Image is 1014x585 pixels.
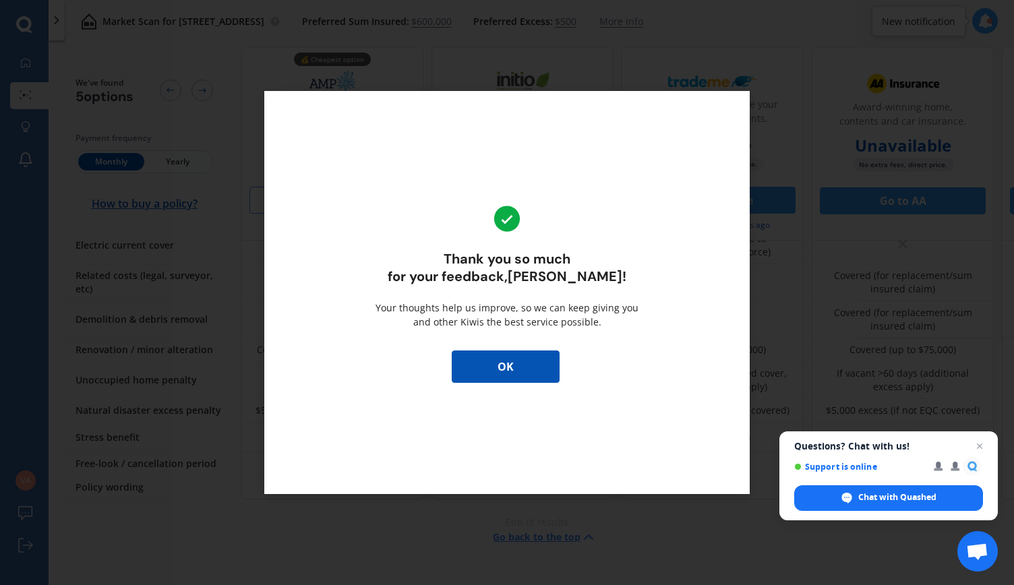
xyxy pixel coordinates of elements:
[957,531,998,572] div: Open chat
[452,350,560,383] button: OK
[794,485,983,511] div: Chat with Quashed
[372,301,642,329] p: Your thoughts help us improve, so we can keep giving you and other Kiwis the best service possible.
[858,491,936,503] span: Chat with Quashed
[972,438,988,454] span: Close chat
[794,462,924,472] span: Support is online
[388,251,626,284] div: Thank you so much
[794,441,983,452] span: Questions? Chat with us!
[388,269,626,284] span: for your feedback, [PERSON_NAME] !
